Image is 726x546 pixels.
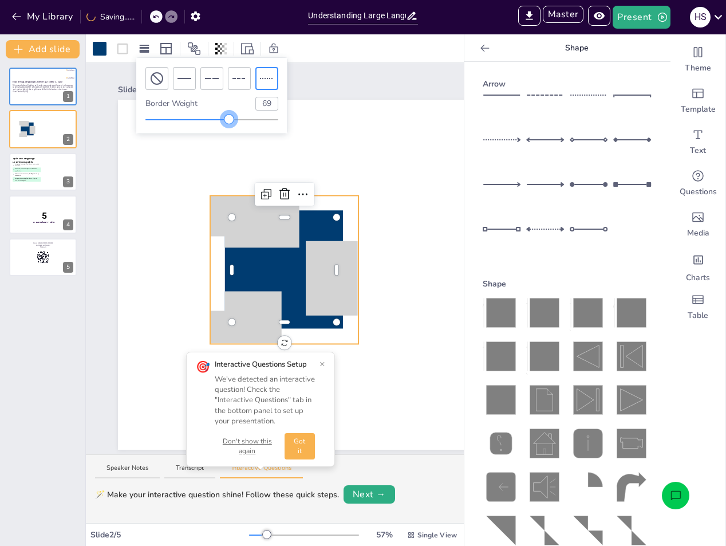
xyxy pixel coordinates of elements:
[13,91,73,93] p: Generated with [URL]
[518,6,540,29] span: Export to PowerPoint
[543,6,589,29] span: Enter Master Mode
[690,7,711,28] div: h s
[417,530,457,540] span: Single View
[13,173,40,176] span: LLMs are not relevant in [DATE] technology landscape.
[220,463,303,479] button: Interactive Questions
[33,242,53,248] span: Go to [URL][DOMAIN_NAME] and login with code: hassoun
[670,286,725,328] div: Add a table
[494,34,659,62] p: Shape
[157,40,175,58] div: Layout
[6,40,80,58] button: Add slide
[344,485,395,504] button: Next →
[13,163,40,167] span: Language Learning Models are only used in education.
[196,359,210,375] div: 🎯
[9,238,77,276] div: Go to [URL][DOMAIN_NAME] and login with code: hassoun5
[13,169,14,171] span: B
[9,153,77,191] div: Quiz on Language Learning ModelsALanguage Learning Models are only used in education.BLLMs can pr...
[13,168,40,171] span: LLMs can provide insights into business applications.
[63,91,73,102] div: 1
[63,134,73,145] div: 2
[164,463,215,479] button: Transcript
[13,164,14,166] span: A
[95,489,339,501] div: 🪄 Make your interactive question shine! Follow these quick steps.
[670,121,725,163] div: Add text boxes
[63,219,73,230] div: 4
[33,221,54,224] span: Countdown - title
[95,463,160,479] button: Speaker Notes
[215,359,315,370] div: Interactive Questions Setup
[543,6,584,23] button: Master
[13,157,34,164] span: Quiz on Language Learning Models
[13,84,73,91] p: This presentation will guide you through an engaging quiz focused on Language Learning Models (LL...
[588,6,613,29] span: Preview Presentation
[688,310,708,321] span: Table
[145,97,246,109] div: Border Weight
[9,195,77,233] div: 5Countdown - title4
[670,39,725,80] div: Change the overall theme
[215,374,315,426] div: We've detected an interactive question! Check the "Interactive Questions" tab in the bottom panel...
[63,262,73,273] div: 5
[370,529,398,541] div: 57 %
[687,227,709,239] span: Media
[308,7,405,24] input: Insert title
[670,80,725,121] div: Add ready made slides
[118,84,616,96] div: Slide 2
[483,78,652,90] div: Arrow
[239,40,256,58] div: Resize presentation
[187,42,201,56] span: Position
[86,11,135,23] div: Saving......
[690,6,711,29] button: h s
[42,211,47,221] span: 5
[285,433,315,459] button: Got it
[13,174,14,175] span: C
[670,163,725,204] div: Get real-time input from your audience
[9,68,77,105] div: Exploring Language Learning Models: A QuizThis presentation will guide you through an engaging qu...
[9,7,78,26] button: My Library
[63,176,73,187] div: 3
[319,359,325,368] button: ×
[13,178,40,181] span: Language Learning Models are a type of artificial intelligence.
[685,62,711,74] span: Theme
[13,80,62,83] strong: Exploring Language Learning Models: A Quiz
[681,104,716,115] span: Template
[215,437,280,456] button: Don't show this again
[670,204,725,245] div: Add images, graphics, shapes or video
[670,245,725,286] div: Add charts and graphs
[483,278,652,290] div: Shape
[9,110,77,148] div: 2
[90,529,249,541] div: Slide 2 / 5
[680,186,717,198] span: Questions
[686,272,710,284] span: Charts
[613,6,670,29] button: Present
[690,145,706,156] span: Text
[13,179,14,180] span: D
